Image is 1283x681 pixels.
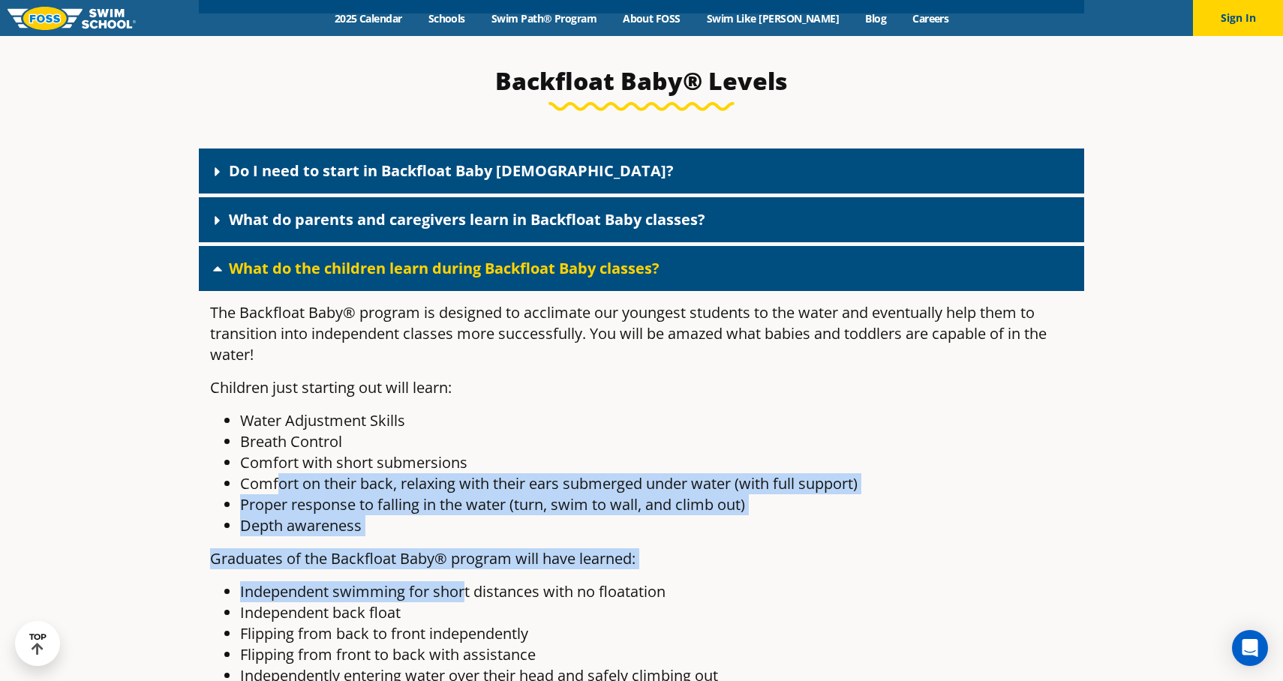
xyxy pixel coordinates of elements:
[210,377,1073,398] p: Children just starting out will learn:
[199,197,1084,242] div: What do parents and caregivers learn in Backfloat Baby classes?
[240,473,1073,494] li: Comfort on their back, relaxing with their ears submerged under water (with full support)
[240,494,1073,515] li: Proper response to falling in the water (turn, swim to wall, and climb out)
[415,11,478,25] a: Schools
[29,632,47,655] div: TOP
[240,644,1073,665] li: Flipping from front to back with assistance
[240,602,1073,623] li: Independent back float
[240,623,1073,644] li: Flipping from back to front independently
[852,11,900,25] a: Blog
[210,302,1073,365] p: The Backfloat Baby® program is designed to acclimate our youngest students to the water and event...
[210,548,1073,569] p: Graduates of the Backfloat Baby® program will have learned:
[240,581,1073,602] li: Independent swimming for short distances with no floatation
[240,410,1073,431] li: Water Adjustment Skills
[229,258,660,278] a: What do the children learn during Backfloat Baby classes?
[900,11,962,25] a: Careers
[8,7,136,30] img: FOSS Swim School Logo
[199,246,1084,291] div: What do the children learn during Backfloat Baby classes?
[610,11,694,25] a: About FOSS
[229,160,674,181] a: Do I need to start in Backfloat Baby [DEMOGRAPHIC_DATA]?
[229,209,705,229] a: What do parents and caregivers learn in Backfloat Baby classes?
[199,148,1084,193] div: Do I need to start in Backfloat Baby [DEMOGRAPHIC_DATA]?
[1232,630,1268,666] div: Open Intercom Messenger
[240,515,1073,536] li: Depth awareness
[287,66,996,96] h3: Backfloat Baby® Levels
[240,431,1073,452] li: Breath Control
[240,452,1073,473] li: Comfort with short submersions
[693,11,852,25] a: Swim Like [PERSON_NAME]
[321,11,415,25] a: 2025 Calendar
[478,11,609,25] a: Swim Path® Program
